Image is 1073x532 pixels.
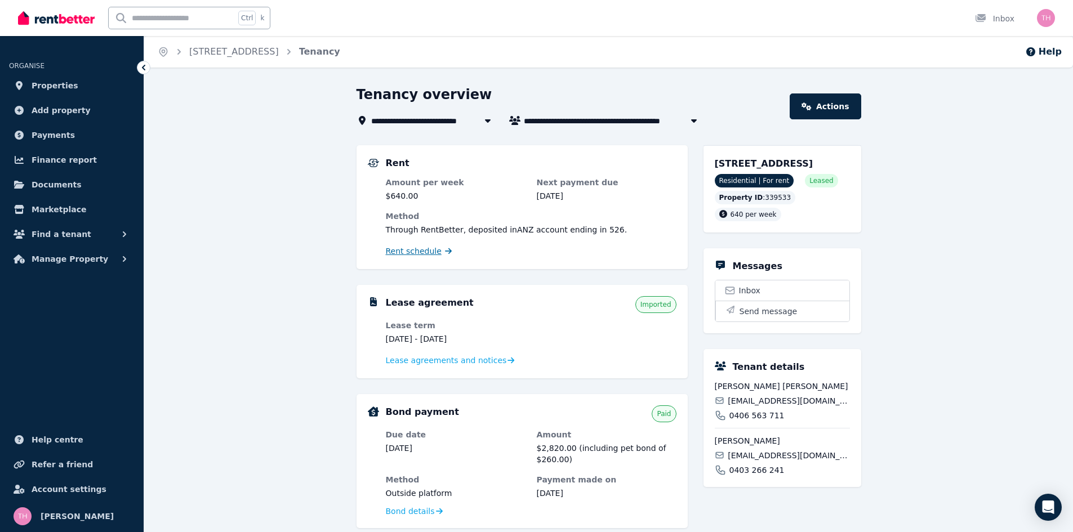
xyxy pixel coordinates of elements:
span: [EMAIL_ADDRESS][DOMAIN_NAME] [728,450,849,461]
a: Add property [9,99,135,122]
dd: [DATE] [537,488,676,499]
span: [PERSON_NAME] [41,509,114,523]
span: [EMAIL_ADDRESS][DOMAIN_NAME] [728,395,849,406]
span: Rent schedule [386,245,442,257]
span: Marketplace [32,203,86,216]
span: Residential | For rent [715,174,794,187]
span: Documents [32,178,82,191]
h5: Bond payment [386,405,459,419]
img: Bond Details [368,406,379,417]
h5: Rent [386,157,409,170]
a: Finance report [9,149,135,171]
img: Rental Payments [368,159,379,167]
dt: Amount [537,429,676,440]
dt: Payment made on [537,474,676,485]
dt: Due date [386,429,526,440]
span: Lease agreements and notices [386,355,507,366]
dd: [DATE] [537,190,676,202]
a: Rent schedule [386,245,452,257]
span: Find a tenant [32,227,91,241]
a: Marketplace [9,198,135,221]
a: Tenancy [299,46,340,57]
a: Properties [9,74,135,97]
img: RentBetter [18,10,95,26]
span: Ctrl [238,11,256,25]
span: ORGANISE [9,62,44,70]
span: 0403 266 241 [729,464,785,476]
button: Send message [715,301,849,321]
dd: Outside platform [386,488,526,499]
button: Manage Property [9,248,135,270]
h1: Tenancy overview [357,86,492,104]
span: Property ID [719,193,763,202]
span: Leased [809,176,833,185]
h5: Lease agreement [386,296,474,310]
dd: $640.00 [386,190,526,202]
span: Properties [32,79,78,92]
span: Payments [32,128,75,142]
span: k [260,14,264,23]
span: [PERSON_NAME] [715,435,850,446]
dt: Amount per week [386,177,526,188]
h5: Messages [733,260,782,273]
nav: Breadcrumb [144,36,354,68]
dd: $2,820.00 (including pet bond of $260.00) [537,442,676,465]
dt: Lease term [386,320,526,331]
span: [PERSON_NAME] [PERSON_NAME] [715,381,850,392]
span: Refer a friend [32,458,93,471]
div: Inbox [975,13,1014,24]
span: Account settings [32,482,106,496]
span: Manage Property [32,252,108,266]
span: Imported [640,300,671,309]
a: Account settings [9,478,135,500]
h5: Tenant details [733,360,805,374]
dd: [DATE] [386,442,526,454]
a: Bond details [386,506,443,517]
img: Tamara Heald [1037,9,1055,27]
a: Actions [790,93,861,119]
span: Finance report [32,153,97,167]
button: Find a tenant [9,223,135,245]
div: : 339533 [715,191,796,204]
span: Bond details [386,506,435,517]
span: 0406 563 711 [729,410,785,421]
span: Add property [32,104,91,117]
span: Paid [657,409,671,418]
a: Refer a friend [9,453,135,476]
div: Open Intercom Messenger [1035,494,1062,521]
button: Help [1025,45,1062,59]
span: Inbox [739,285,760,296]
a: [STREET_ADDRESS] [189,46,279,57]
dt: Next payment due [537,177,676,188]
span: 640 per week [731,211,777,218]
dd: [DATE] - [DATE] [386,333,526,345]
dt: Method [386,474,526,485]
span: Help centre [32,433,83,446]
a: Help centre [9,428,135,451]
span: [STREET_ADDRESS] [715,158,813,169]
span: Send message [740,306,798,317]
span: Through RentBetter , deposited in ANZ account ending in 526 . [386,225,627,234]
img: Tamara Heald [14,507,32,525]
a: Documents [9,173,135,196]
dt: Method [386,211,676,222]
a: Inbox [715,280,849,301]
a: Payments [9,124,135,146]
a: Lease agreements and notices [386,355,515,366]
